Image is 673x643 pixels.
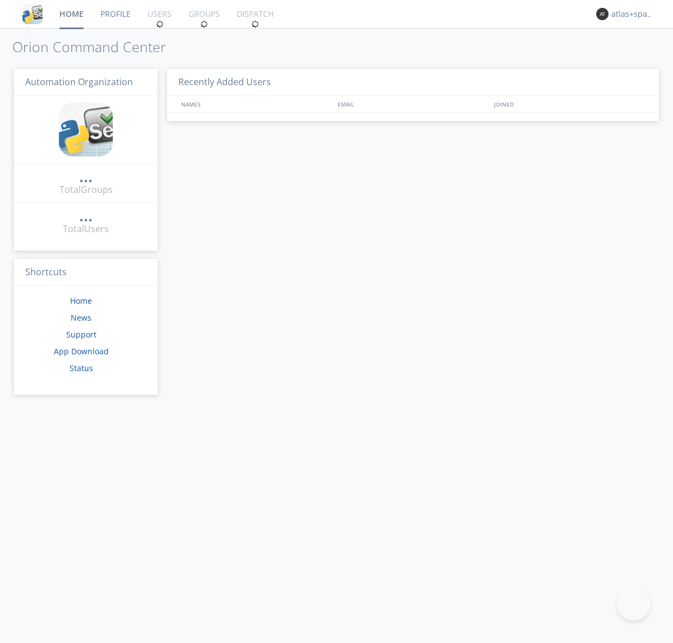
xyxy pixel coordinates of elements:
a: Home [70,295,92,306]
div: ... [79,170,93,182]
div: EMAIL [335,96,491,112]
h3: Recently Added Users [167,69,659,96]
div: Total Groups [59,183,113,196]
a: Support [66,329,96,340]
a: ... [79,210,93,223]
div: ... [79,210,93,221]
img: cddb5a64eb264b2086981ab96f4c1ba7 [22,4,43,24]
div: NAMES [178,96,332,112]
div: Total Users [63,223,109,235]
a: App Download [54,346,109,357]
img: cddb5a64eb264b2086981ab96f4c1ba7 [59,103,113,156]
a: ... [79,170,93,183]
span: Automation Organization [25,76,133,88]
a: Status [70,363,93,373]
img: spin.svg [200,20,208,28]
h3: Shortcuts [14,259,158,286]
a: News [71,312,91,323]
div: atlas+spanish0001 [611,8,653,20]
div: JOINED [491,96,648,112]
iframe: Toggle Customer Support [617,587,651,621]
img: spin.svg [156,20,164,28]
img: 373638.png [596,8,609,20]
img: spin.svg [251,20,259,28]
